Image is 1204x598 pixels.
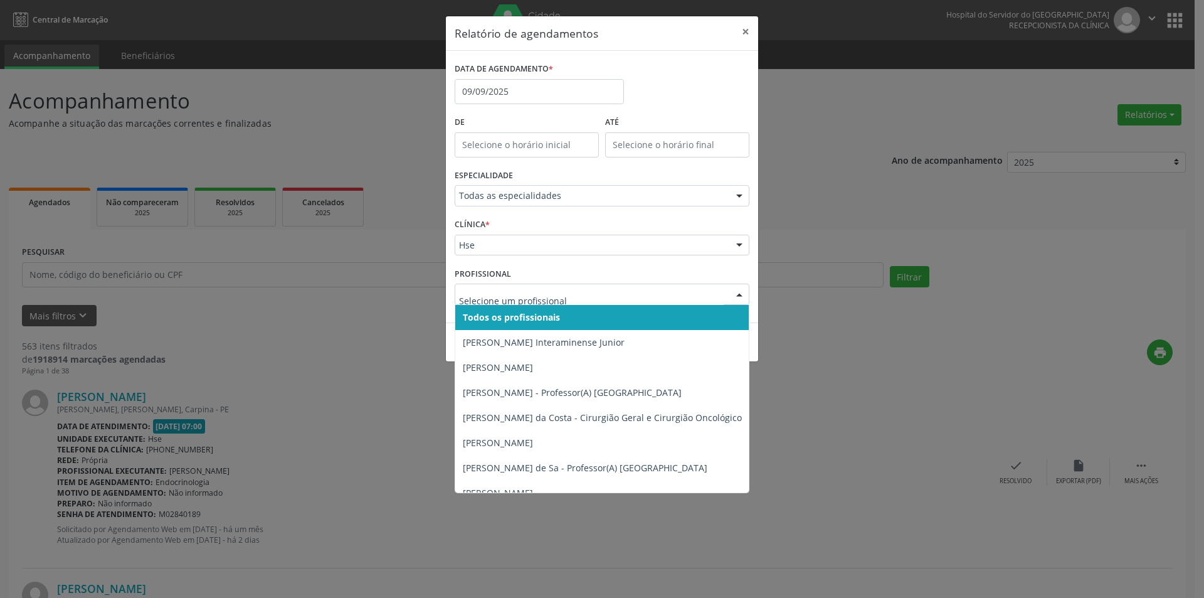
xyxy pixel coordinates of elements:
span: [PERSON_NAME] [463,437,533,449]
span: [PERSON_NAME] Interaminense Junior [463,336,625,348]
input: Selecione o horário inicial [455,132,599,158]
label: PROFISSIONAL [455,264,511,284]
span: Hse [459,239,724,252]
input: Selecione uma data ou intervalo [455,79,624,104]
span: Todos os profissionais [463,311,560,323]
span: [PERSON_NAME] - Professor(A) [GEOGRAPHIC_DATA] [463,387,682,398]
span: [PERSON_NAME] da Costa - Cirurgião Geral e Cirurgião Oncológico [463,412,742,424]
button: Close [733,16,758,47]
input: Selecione um profissional [459,288,724,313]
span: Todas as especialidades [459,190,724,202]
label: CLÍNICA [455,215,490,235]
span: [PERSON_NAME] de Sa - Professor(A) [GEOGRAPHIC_DATA] [463,462,707,474]
label: ATÉ [605,113,749,132]
label: De [455,113,599,132]
span: [PERSON_NAME] [463,487,533,499]
label: ESPECIALIDADE [455,166,513,186]
h5: Relatório de agendamentos [455,25,598,41]
input: Selecione o horário final [605,132,749,158]
span: [PERSON_NAME] [463,361,533,373]
label: DATA DE AGENDAMENTO [455,60,553,79]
